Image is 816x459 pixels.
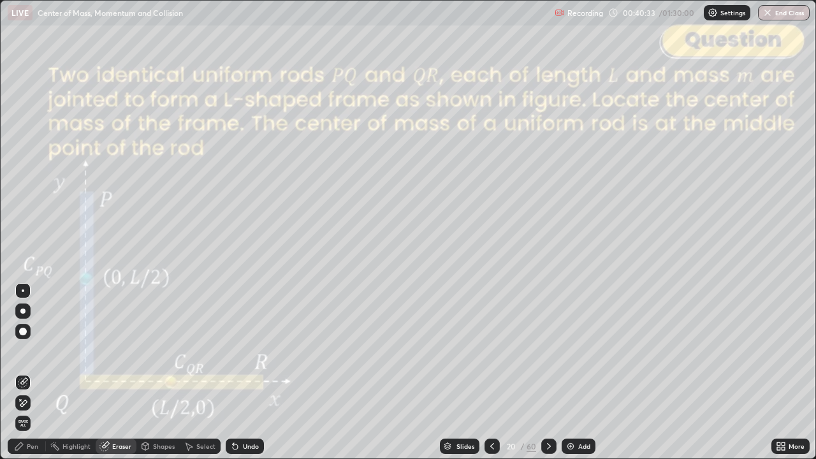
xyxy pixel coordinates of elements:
div: Select [196,443,215,449]
div: Slides [456,443,474,449]
div: Shapes [153,443,175,449]
div: Eraser [112,443,131,449]
img: end-class-cross [762,8,773,18]
div: / [520,442,524,450]
div: Undo [243,443,259,449]
img: add-slide-button [565,441,576,451]
p: Settings [720,10,745,16]
div: More [789,443,805,449]
button: End Class [758,5,810,20]
div: Add [578,443,590,449]
div: Highlight [62,443,91,449]
img: class-settings-icons [708,8,718,18]
div: Pen [27,443,38,449]
div: 60 [527,441,536,452]
p: Center of Mass, Momentum and Collision [38,8,183,18]
p: Recording [567,8,603,18]
div: 20 [505,442,518,450]
img: recording.375f2c34.svg [555,8,565,18]
p: LIVE [11,8,29,18]
span: Erase all [16,419,30,427]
